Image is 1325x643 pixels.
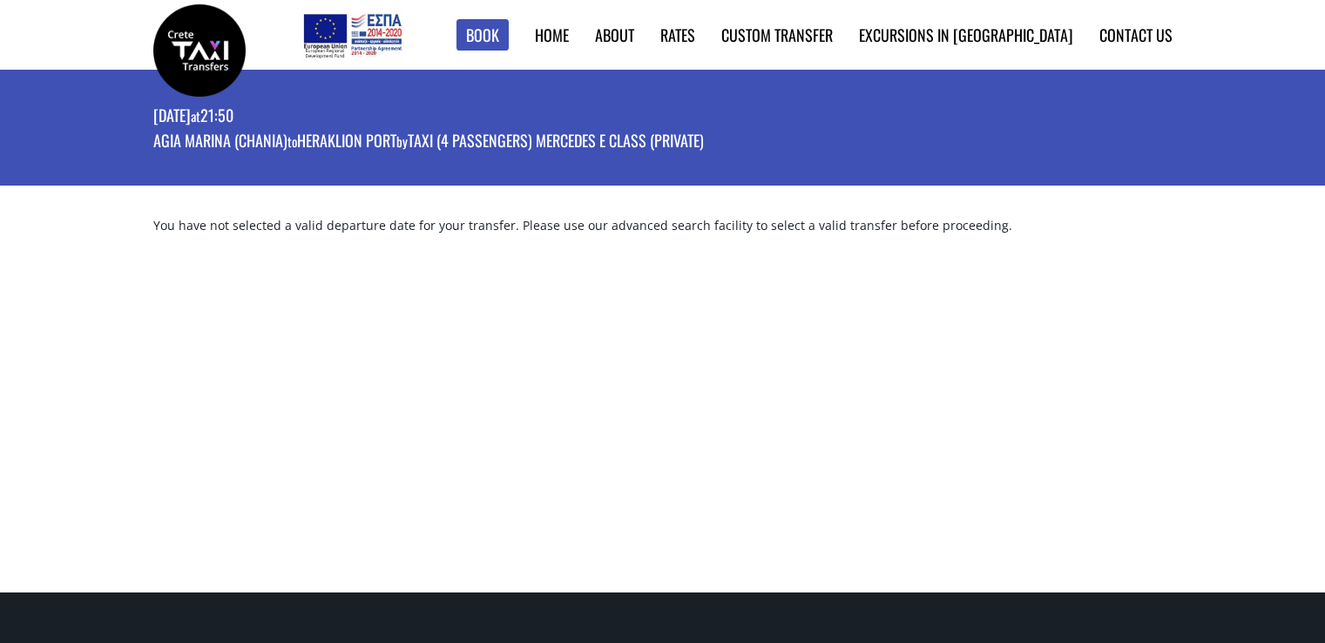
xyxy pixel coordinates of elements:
[301,9,404,61] img: e-bannersEUERDF180X90.jpg
[153,39,246,58] a: Crete Taxi Transfers | Booking page | Crete Taxi Transfers
[456,19,509,51] a: Book
[721,24,833,46] a: Custom Transfer
[287,132,297,151] small: to
[595,24,634,46] a: About
[153,4,246,97] img: Crete Taxi Transfers | Booking page | Crete Taxi Transfers
[396,132,408,151] small: by
[153,130,704,155] p: Agia Marina (Chania) Heraklion port Taxi (4 passengers) Mercedes E Class (private)
[660,24,695,46] a: Rates
[191,106,200,125] small: at
[535,24,569,46] a: Home
[1099,24,1173,46] a: Contact us
[153,105,704,130] p: [DATE] 21:50
[140,217,1186,261] div: You have not selected a valid departure date for your transfer. Please use our advanced search fa...
[859,24,1073,46] a: Excursions in [GEOGRAPHIC_DATA]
